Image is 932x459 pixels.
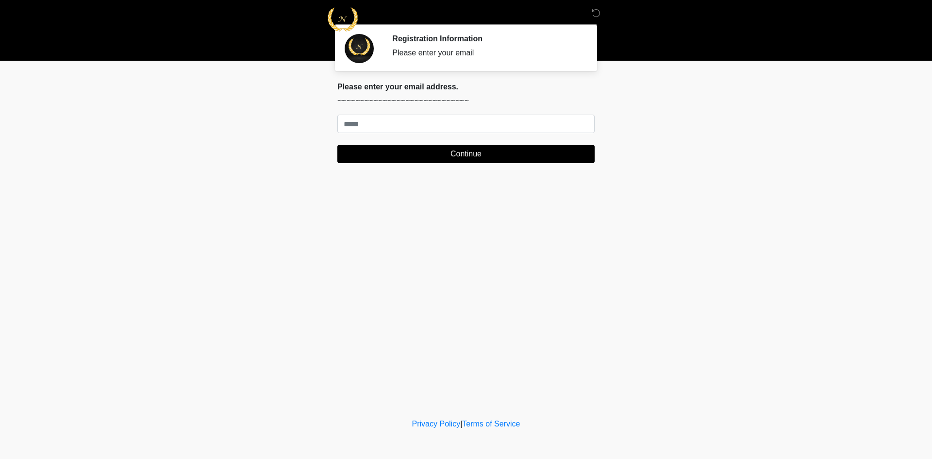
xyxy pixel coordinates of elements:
[412,420,461,428] a: Privacy Policy
[328,7,358,32] img: Novus Studios Logo
[460,420,462,428] a: |
[462,420,520,428] a: Terms of Service
[345,34,374,63] img: Agent Avatar
[337,95,595,107] p: ~~~~~~~~~~~~~~~~~~~~~~~~~~~~~
[392,47,580,59] div: Please enter your email
[337,145,595,163] button: Continue
[337,82,595,91] h2: Please enter your email address.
